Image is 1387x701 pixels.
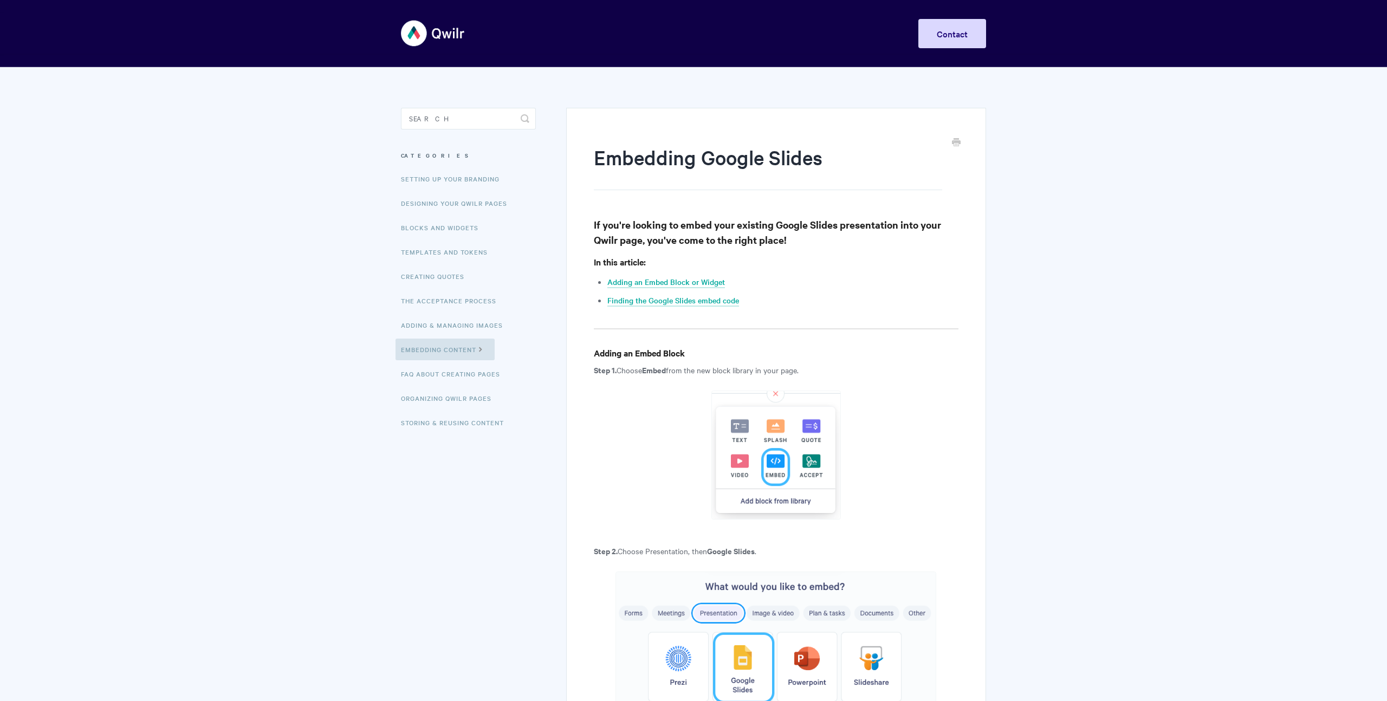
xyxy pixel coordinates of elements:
img: file-9104y9XBub.png [711,391,841,519]
strong: Step 1. [594,364,617,375]
input: Search [401,108,536,129]
h3: Categories [401,146,536,165]
a: Organizing Qwilr Pages [401,387,500,409]
h3: If you're looking to embed your existing Google Slides presentation into your Qwilr page, you've ... [594,217,958,248]
p: Choose from the new block library in your page. [594,364,958,377]
a: Creating Quotes [401,265,472,287]
a: Templates and Tokens [401,241,496,263]
a: Adding an Embed Block or Widget [607,276,725,288]
a: Setting up your Branding [401,168,508,190]
a: Print this Article [952,137,961,149]
a: Contact [918,19,986,48]
h4: In this article: [594,255,958,269]
a: Adding & Managing Images [401,314,511,336]
h4: Adding an Embed Block [594,346,958,360]
b: Google Slides [707,545,755,556]
h1: Embedding Google Slides [594,144,942,190]
a: FAQ About Creating Pages [401,363,508,385]
a: Embedding Content [396,339,495,360]
a: The Acceptance Process [401,290,504,311]
a: Designing Your Qwilr Pages [401,192,515,214]
img: Qwilr Help Center [401,13,465,54]
a: Finding the Google Slides embed code [607,295,739,307]
a: Storing & Reusing Content [401,412,512,433]
strong: Step 2. [594,545,618,556]
strong: Embed [642,364,666,375]
p: Choose Presentation, then . [594,544,958,557]
a: Blocks and Widgets [401,217,487,238]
